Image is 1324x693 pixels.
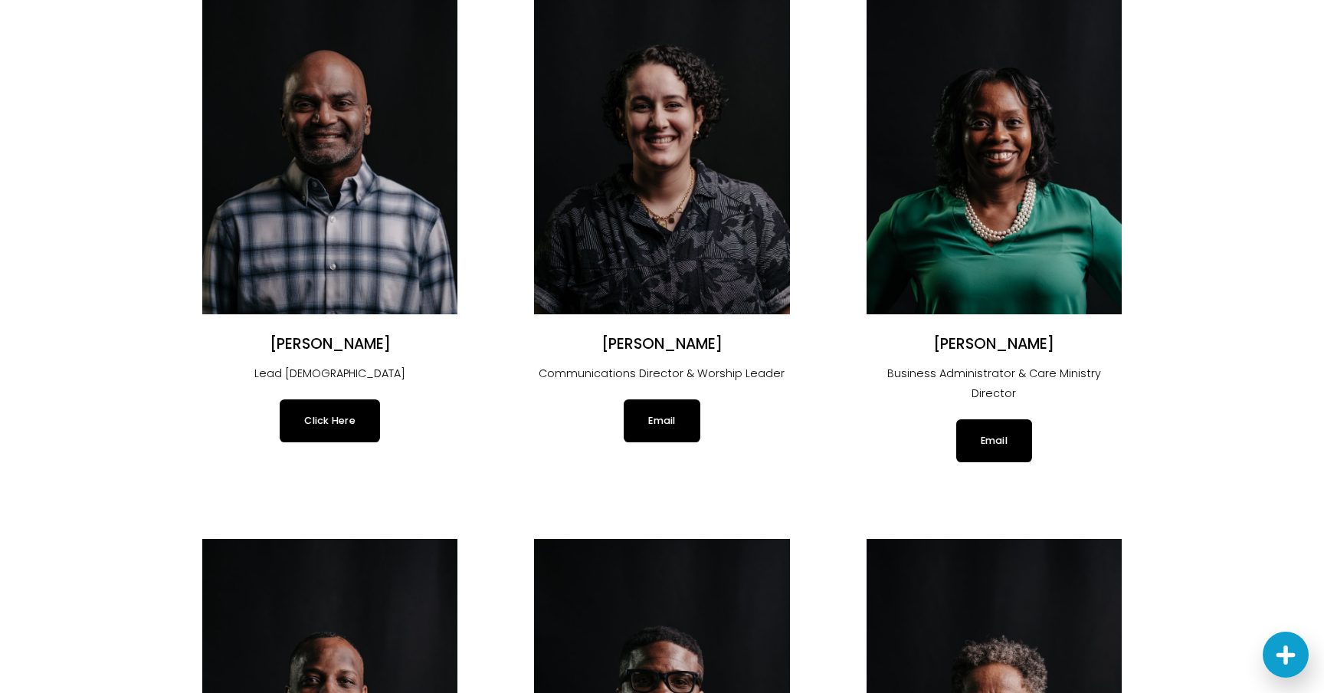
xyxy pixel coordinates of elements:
h2: [PERSON_NAME] [534,335,789,354]
p: Communications Director & Worship Leader [534,364,789,384]
a: Email [624,399,700,442]
p: Business Administrator & Care Ministry Director [867,364,1122,404]
p: Lead [DEMOGRAPHIC_DATA] [202,364,457,384]
a: Email [956,419,1032,462]
a: Click Here [280,399,380,442]
h2: [PERSON_NAME] [867,335,1122,354]
h2: [PERSON_NAME] [202,335,457,354]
